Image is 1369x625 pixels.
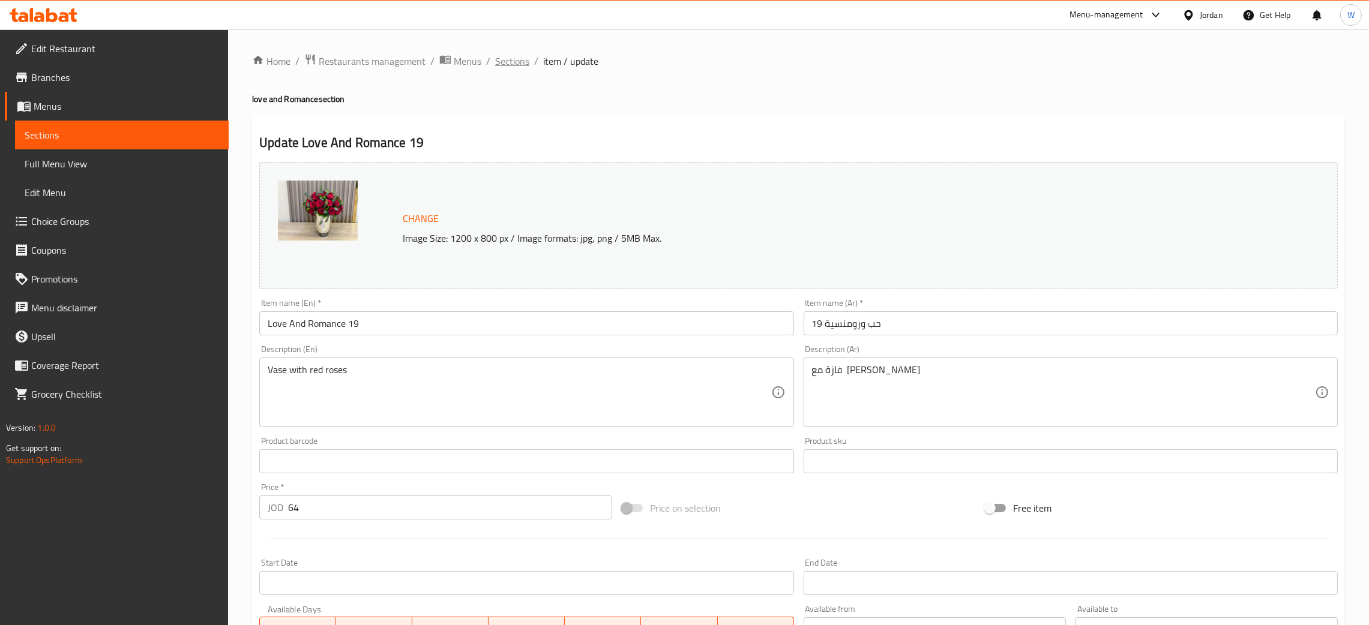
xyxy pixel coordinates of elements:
[6,440,61,456] span: Get support on:
[403,210,439,227] span: Change
[5,92,229,121] a: Menus
[25,128,219,142] span: Sections
[812,364,1315,421] textarea: فازة مع [PERSON_NAME]
[5,380,229,408] a: Grocery Checklist
[5,265,229,293] a: Promotions
[31,70,219,85] span: Branches
[25,157,219,171] span: Full Menu View
[37,420,56,435] span: 1.0.0
[454,54,481,68] span: Menus
[495,54,529,68] a: Sections
[5,63,229,92] a: Branches
[5,207,229,236] a: Choice Groups
[31,387,219,401] span: Grocery Checklist
[252,93,1345,105] h4: love and Romance section
[31,329,219,344] span: Upsell
[259,311,793,335] input: Enter name En
[31,358,219,372] span: Coverage Report
[1347,8,1355,22] span: W
[5,351,229,380] a: Coverage Report
[268,500,283,515] p: JOD
[439,53,481,69] a: Menus
[6,452,82,468] a: Support.OpsPlatform
[31,243,219,257] span: Coupons
[650,501,721,515] span: Price on selection
[15,178,229,207] a: Edit Menu
[268,364,771,421] textarea: Vase with red roses
[15,121,229,149] a: Sections
[25,185,219,200] span: Edit Menu
[1200,8,1223,22] div: Jordan
[398,231,1179,245] p: Image Size: 1200 x 800 px / Image formats: jpg, png / 5MB Max.
[31,272,219,286] span: Promotions
[430,54,435,68] li: /
[804,449,1338,473] input: Please enter product sku
[1070,8,1143,22] div: Menu-management
[31,301,219,315] span: Menu disclaimer
[252,54,290,68] a: Home
[259,449,793,473] input: Please enter product barcode
[804,311,1338,335] input: Enter name Ar
[252,53,1345,69] nav: breadcrumb
[31,214,219,229] span: Choice Groups
[319,54,426,68] span: Restaurants management
[288,495,612,519] input: Please enter price
[6,420,35,435] span: Version:
[15,149,229,178] a: Full Menu View
[534,54,538,68] li: /
[398,206,444,231] button: Change
[31,41,219,56] span: Edit Restaurant
[5,34,229,63] a: Edit Restaurant
[278,181,358,241] img: mmw_638740943977948606
[1013,501,1052,515] span: Free item
[295,54,299,68] li: /
[34,99,219,113] span: Menus
[543,54,598,68] span: item / update
[5,293,229,322] a: Menu disclaimer
[486,54,490,68] li: /
[5,236,229,265] a: Coupons
[5,322,229,351] a: Upsell
[259,134,1338,152] h2: Update Love And Romance 19
[304,53,426,69] a: Restaurants management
